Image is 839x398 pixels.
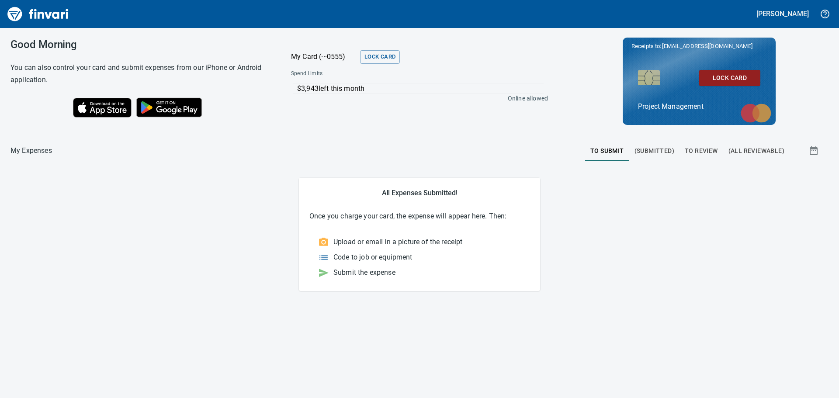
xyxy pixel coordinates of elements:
[631,42,767,51] p: Receipts to:
[685,145,718,156] span: To Review
[333,252,413,263] p: Code to job or equipment
[754,7,811,21] button: [PERSON_NAME]
[638,101,760,112] p: Project Management
[661,42,753,50] span: [EMAIL_ADDRESS][DOMAIN_NAME]
[706,73,753,83] span: Lock Card
[728,145,784,156] span: (All Reviewable)
[360,50,400,64] button: Lock Card
[291,52,357,62] p: My Card (···0555)
[333,237,462,247] p: Upload or email in a picture of the receipt
[10,38,269,51] h3: Good Morning
[801,140,829,161] button: Show transactions within a particular date range
[5,3,71,24] img: Finvari
[756,9,809,18] h5: [PERSON_NAME]
[634,145,674,156] span: (Submitted)
[364,52,395,62] span: Lock Card
[333,267,395,278] p: Submit the expense
[309,211,530,221] p: Once you charge your card, the expense will appear here. Then:
[291,69,434,78] span: Spend Limits
[10,145,52,156] nav: breadcrumb
[10,145,52,156] p: My Expenses
[590,145,624,156] span: To Submit
[297,83,544,94] p: $3,943 left this month
[736,99,776,127] img: mastercard.svg
[699,70,760,86] button: Lock Card
[284,94,548,103] p: Online allowed
[10,62,269,86] h6: You can also control your card and submit expenses from our iPhone or Android application.
[73,98,132,118] img: Download on the App Store
[309,188,530,197] h5: All Expenses Submitted!
[132,93,207,122] img: Get it on Google Play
